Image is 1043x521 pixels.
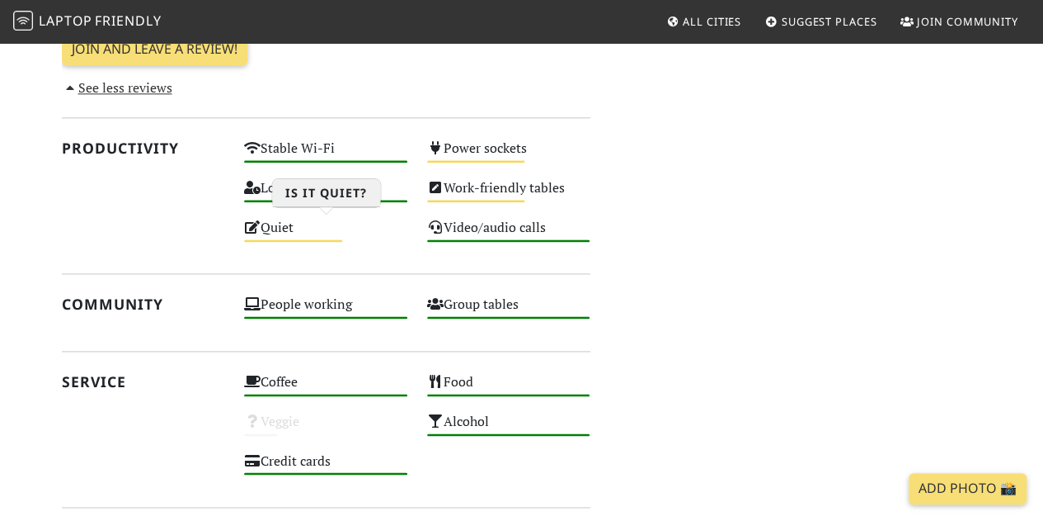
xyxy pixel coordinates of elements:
span: Suggest Places [782,14,877,29]
h2: Community [62,296,225,313]
div: Work-friendly tables [417,176,600,216]
a: Join and leave a review! [62,34,247,65]
h2: Service [62,373,225,391]
a: See less reviews [62,78,172,97]
div: Group tables [417,292,600,332]
div: Veggie [234,410,417,449]
a: All Cities [660,7,748,36]
div: Credit cards [234,449,417,489]
a: LaptopFriendly LaptopFriendly [13,7,162,36]
div: Long stays [234,176,417,216]
div: People working [234,292,417,332]
a: Suggest Places [759,7,884,36]
span: All Cities [683,14,741,29]
span: Laptop [39,12,92,30]
span: Friendly [95,12,161,30]
div: Alcohol [417,410,600,449]
h3: Is it quiet? [272,178,380,206]
span: Join Community [917,14,1018,29]
div: Power sockets [417,136,600,176]
div: Food [417,370,600,410]
div: Coffee [234,370,417,410]
h2: Productivity [62,140,225,157]
div: Video/audio calls [417,216,600,255]
div: Quiet [234,216,417,255]
img: LaptopFriendly [13,11,33,31]
a: Join Community [894,7,1025,36]
div: Stable Wi-Fi [234,136,417,176]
